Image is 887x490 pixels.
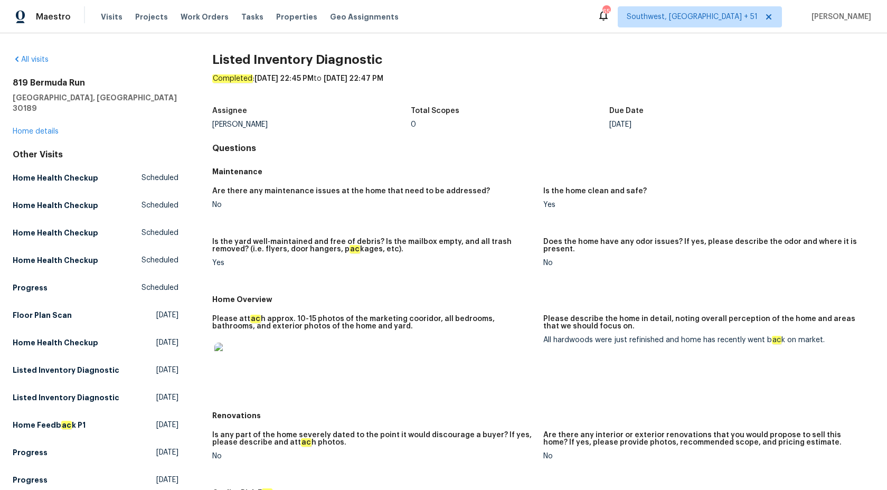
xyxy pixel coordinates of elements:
span: [DATE] [156,447,178,458]
em: ac [350,245,360,253]
span: Projects [135,12,168,22]
span: [DATE] [156,337,178,348]
span: Scheduled [141,200,178,211]
h5: Renovations [212,410,874,421]
a: All visits [13,56,49,63]
h5: Home Health Checkup [13,228,98,238]
a: Floor Plan Scan[DATE] [13,306,178,325]
a: Home Health CheckupScheduled [13,196,178,215]
a: Home Health CheckupScheduled [13,223,178,242]
h2: 819 Bermuda Run [13,78,178,88]
h5: Home Feedb k P1 [13,420,86,430]
em: ac [301,438,312,447]
h5: Please describe the home in detail, noting overall perception of the home and areas that we shoul... [543,315,866,330]
span: Scheduled [141,173,178,183]
div: No [212,453,535,460]
em: ac [772,336,781,344]
em: ac [250,315,261,323]
h5: Home Health Checkup [13,200,98,211]
em: ac [61,421,72,429]
div: No [212,201,535,209]
div: No [543,453,866,460]
span: Scheduled [141,282,178,293]
a: Home Health CheckupScheduled [13,251,178,270]
span: [DATE] [156,310,178,321]
h5: Home Health Checkup [13,337,98,348]
h5: Is the home clean and safe? [543,187,647,195]
h5: Is the yard well-maintained and free of debris? Is the mailbox empty, and all trash removed? (i.e... [212,238,535,253]
h5: Due Date [609,107,644,115]
h5: Listed Inventory Diagnostic [13,365,119,375]
h5: Home Health Checkup [13,255,98,266]
span: [PERSON_NAME] [807,12,871,22]
a: Listed Inventory Diagnostic[DATE] [13,361,178,380]
h5: Listed Inventory Diagnostic [13,392,119,403]
h5: Are there any interior or exterior renovations that you would propose to sell this home? If yes, ... [543,431,866,446]
h5: Progress [13,475,48,485]
h5: Total Scopes [411,107,459,115]
span: Geo Assignments [330,12,399,22]
a: Home details [13,128,59,135]
div: No [543,259,866,267]
span: [DATE] [156,392,178,403]
span: [DATE] 22:47 PM [324,75,383,82]
span: Visits [101,12,122,22]
div: [DATE] [609,121,808,128]
span: Work Orders [181,12,229,22]
div: [PERSON_NAME] [212,121,411,128]
span: Southwest, [GEOGRAPHIC_DATA] + 51 [627,12,758,22]
a: Home Health CheckupScheduled [13,168,178,187]
span: [DATE] [156,420,178,430]
span: Properties [276,12,317,22]
div: 0 [411,121,609,128]
span: [DATE] [156,365,178,375]
span: Tasks [241,13,263,21]
h5: [GEOGRAPHIC_DATA], [GEOGRAPHIC_DATA] 30189 [13,92,178,114]
a: ProgressScheduled [13,278,178,297]
a: Progress[DATE] [13,443,178,462]
em: Completed [212,74,253,83]
h5: Progress [13,282,48,293]
h5: Please att h approx. 10-15 photos of the marketing cooridor, all bedrooms, bathrooms, and exterio... [212,315,535,330]
span: [DATE] 22:45 PM [254,75,314,82]
h5: Home Health Checkup [13,173,98,183]
h5: Assignee [212,107,247,115]
div: Yes [543,201,866,209]
span: Scheduled [141,255,178,266]
a: Home Feedback P1[DATE] [13,416,178,435]
h5: Floor Plan Scan [13,310,72,321]
span: [DATE] [156,475,178,485]
div: All hardwoods were just refinished and home has recently went b k on market. [543,336,866,344]
div: : to [212,73,874,101]
span: Maestro [36,12,71,22]
h5: Are there any maintenance issues at the home that need to be addressed? [212,187,490,195]
a: Home Health Checkup[DATE] [13,333,178,352]
h5: Progress [13,447,48,458]
div: Other Visits [13,149,178,160]
h4: Questions [212,143,874,154]
h5: Is any part of the home severely dated to the point it would discourage a buyer? If yes, please d... [212,431,535,446]
h5: Does the home have any odor issues? If yes, please describe the odor and where it is present. [543,238,866,253]
h5: Home Overview [212,294,874,305]
div: 656 [602,6,610,17]
a: Listed Inventory Diagnostic[DATE] [13,388,178,407]
h2: Listed Inventory Diagnostic [212,54,874,65]
div: Yes [212,259,535,267]
span: Scheduled [141,228,178,238]
a: Progress[DATE] [13,470,178,489]
h5: Maintenance [212,166,874,177]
